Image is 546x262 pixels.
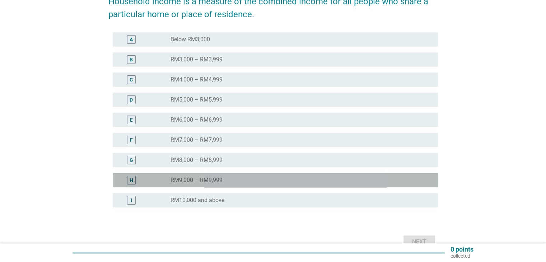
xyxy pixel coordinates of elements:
div: E [130,116,133,124]
label: RM4,000 – RM4,999 [171,76,223,83]
div: H [130,177,133,184]
div: D [130,96,133,104]
div: I [131,197,132,204]
div: G [130,156,133,164]
label: RM9,000 – RM9,999 [171,177,223,184]
p: collected [451,253,473,259]
div: A [130,36,133,43]
div: C [130,76,133,84]
label: RM7,000 – RM7,999 [171,136,223,144]
label: RM10,000 and above [171,197,224,204]
div: F [130,136,133,144]
div: B [130,56,133,64]
label: RM3,000 – RM3,999 [171,56,223,63]
label: RM5,000 – RM5,999 [171,96,223,103]
label: RM6,000 – RM6,999 [171,116,223,123]
label: RM8,000 – RM8,999 [171,156,223,164]
p: 0 points [451,246,473,253]
label: Below RM3,000 [171,36,210,43]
